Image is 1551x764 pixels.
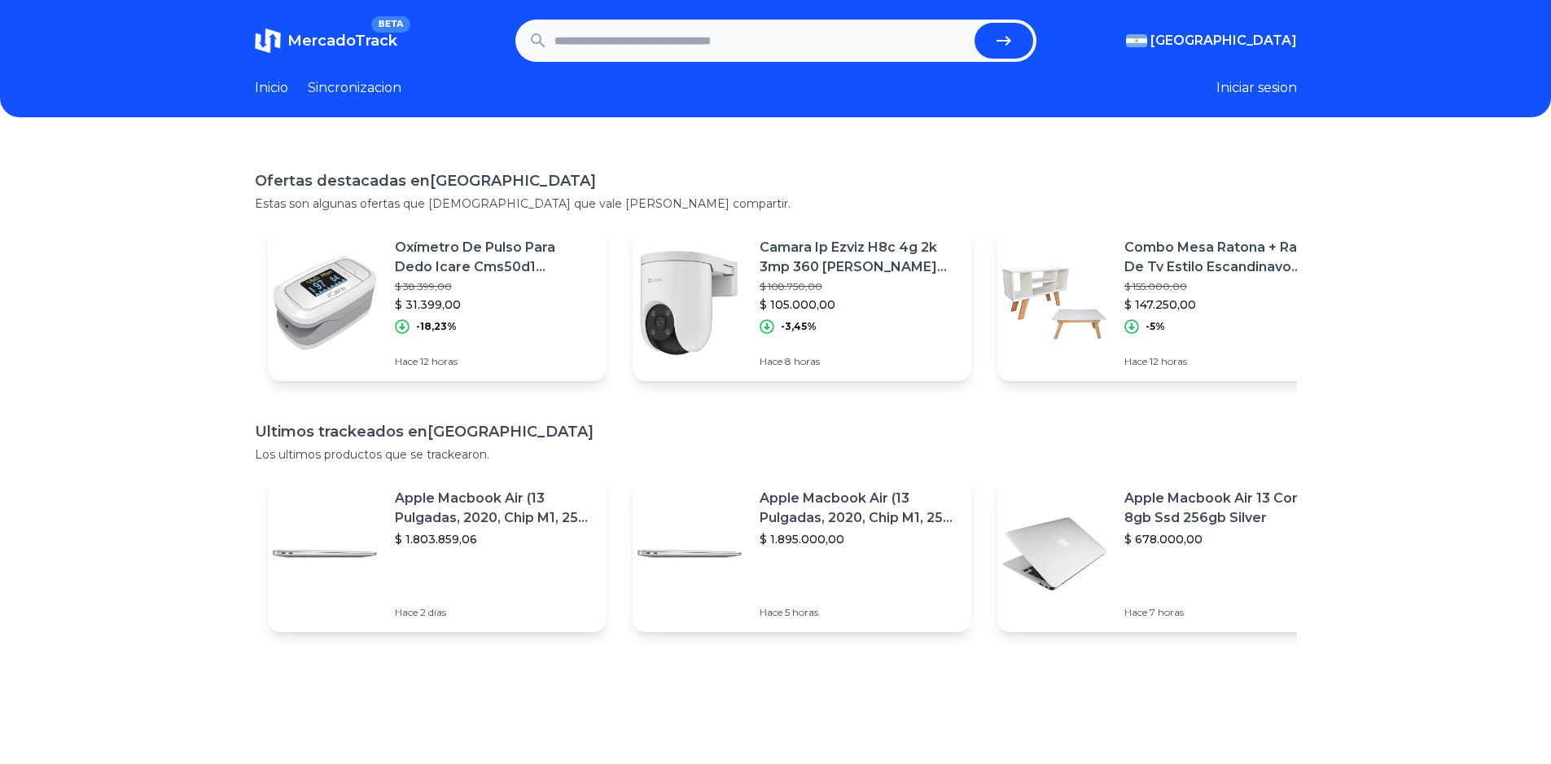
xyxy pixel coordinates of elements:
p: Camara Ip Ezviz H8c 4g 2k 3mp 360 [PERSON_NAME] Color Audio [760,238,958,277]
p: $ 678.000,00 [1124,531,1323,547]
p: Hace 2 días [395,606,594,619]
a: Featured imageCamara Ip Ezviz H8c 4g 2k 3mp 360 [PERSON_NAME] Color Audio$ 108.750,00$ 105.000,00... [633,225,971,381]
p: Apple Macbook Air (13 Pulgadas, 2020, Chip M1, 256 Gb De Ssd, 8 Gb De Ram) - Plata [395,489,594,528]
p: -5% [1146,320,1165,333]
img: Featured image [997,497,1111,611]
p: Hace 8 horas [760,355,958,368]
p: $ 105.000,00 [760,296,958,313]
span: [GEOGRAPHIC_DATA] [1150,31,1297,50]
img: Argentina [1126,34,1147,47]
a: Sincronizacion [308,78,401,98]
p: $ 147.250,00 [1124,296,1323,313]
a: MercadoTrackBETA [255,28,397,54]
img: Featured image [633,497,747,611]
a: Inicio [255,78,288,98]
button: [GEOGRAPHIC_DATA] [1126,31,1297,50]
img: Featured image [633,246,747,360]
p: $ 155.000,00 [1124,280,1323,293]
p: Hace 12 horas [395,355,594,368]
p: Oxímetro De Pulso Para Dedo Icare Cms50d1 Blanco/gris [395,238,594,277]
img: Featured image [997,246,1111,360]
h1: Ultimos trackeados en [GEOGRAPHIC_DATA] [255,420,1297,443]
p: $ 38.399,00 [395,280,594,293]
p: -3,45% [781,320,817,333]
p: Apple Macbook Air 13 Core I5 8gb Ssd 256gb Silver [1124,489,1323,528]
h1: Ofertas destacadas en [GEOGRAPHIC_DATA] [255,169,1297,192]
p: $ 31.399,00 [395,296,594,313]
img: MercadoTrack [255,28,281,54]
p: Apple Macbook Air (13 Pulgadas, 2020, Chip M1, 256 Gb De Ssd, 8 Gb De Ram) - Plata [760,489,958,528]
p: $ 1.803.859,06 [395,531,594,547]
p: Estas son algunas ofertas que [DEMOGRAPHIC_DATA] que vale [PERSON_NAME] compartir. [255,195,1297,212]
a: Featured imageApple Macbook Air 13 Core I5 8gb Ssd 256gb Silver$ 678.000,00Hace 7 horas [997,476,1336,632]
a: Featured imageApple Macbook Air (13 Pulgadas, 2020, Chip M1, 256 Gb De Ssd, 8 Gb De Ram) - Plata$... [633,476,971,632]
a: Featured imageApple Macbook Air (13 Pulgadas, 2020, Chip M1, 256 Gb De Ssd, 8 Gb De Ram) - Plata$... [268,476,607,632]
p: -18,23% [416,320,457,333]
p: $ 1.895.000,00 [760,531,958,547]
p: $ 108.750,00 [760,280,958,293]
p: Hace 5 horas [760,606,958,619]
img: Featured image [268,497,382,611]
a: Featured imageOxímetro De Pulso Para Dedo Icare Cms50d1 Blanco/gris$ 38.399,00$ 31.399,00-18,23%H... [268,225,607,381]
span: MercadoTrack [287,32,397,50]
p: Combo Mesa Ratona + Rack De Tv Estilo Escandinavo Oferta! [1124,238,1323,277]
p: Los ultimos productos que se trackearon. [255,446,1297,463]
span: BETA [371,16,410,33]
p: Hace 12 horas [1124,355,1323,368]
img: Featured image [268,246,382,360]
a: Featured imageCombo Mesa Ratona + Rack De Tv Estilo Escandinavo Oferta!$ 155.000,00$ 147.250,00-5... [997,225,1336,381]
button: Iniciar sesion [1216,78,1297,98]
p: Hace 7 horas [1124,606,1323,619]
